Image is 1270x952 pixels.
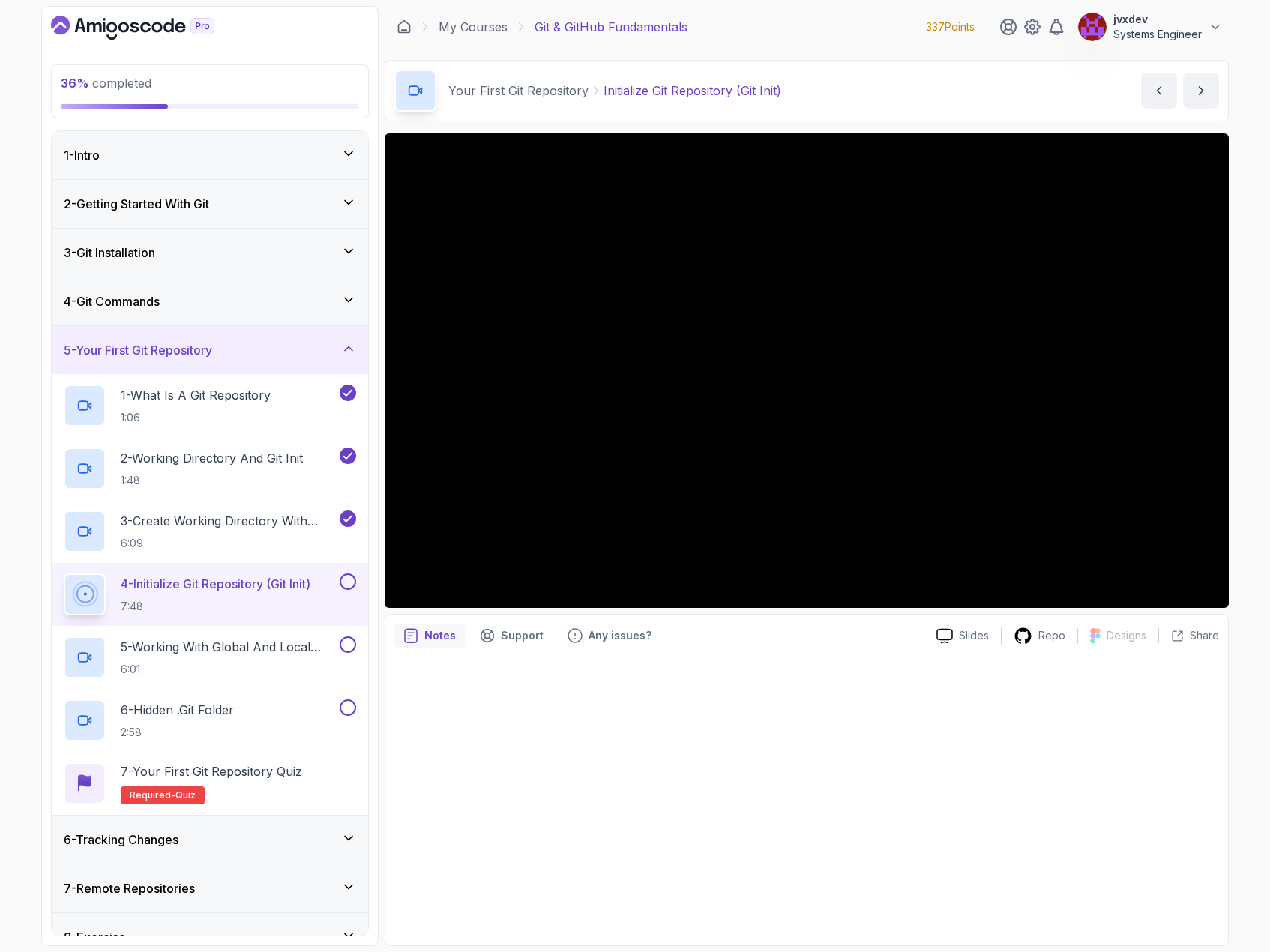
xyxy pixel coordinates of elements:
p: Slides [959,628,989,643]
button: 7-Your First Git Repository QuizRequired-quiz [64,762,356,804]
p: Any issues? [589,628,651,643]
a: Slides [924,628,1001,644]
h3: 1 - Intro [64,146,100,164]
button: Share [1158,628,1219,643]
h3: 6 - Tracking Changes [64,831,178,849]
iframe: 4 - Initialize Git Repository (git init) [385,133,1229,608]
span: completed [61,76,151,91]
button: 5-Working With Global And Local Configuration6:01 [64,636,356,678]
p: Initialize Git Repository (Git Init) [604,82,781,100]
p: 7:48 [121,599,310,614]
button: 7-Remote Repositories [52,864,368,912]
p: 337 Points [926,19,975,34]
p: 2:58 [121,725,234,740]
button: 4-Git Commands [52,277,368,325]
button: 1-Intro [52,131,368,179]
p: 1:48 [121,473,303,488]
button: 6-Hidden .git Folder2:58 [64,699,356,741]
p: Designs [1107,628,1146,643]
button: 6-Tracking Changes [52,816,368,864]
p: 1:06 [121,410,271,425]
p: 3 - Create Working Directory With Mkdir [121,512,337,530]
button: next content [1183,73,1219,109]
p: Support [501,628,544,643]
p: jvxdev [1113,12,1202,27]
button: previous content [1141,73,1177,109]
h3: 4 - Git Commands [64,292,160,310]
h3: 8 - Exercise [64,928,126,946]
p: 6 - Hidden .git Folder [121,701,234,719]
button: 2-Getting Started With Git [52,180,368,228]
a: Dashboard [51,16,249,40]
p: 1 - What Is A Git Repository [121,386,271,404]
button: 1-What Is A Git Repository1:06 [64,385,356,427]
p: 4 - Initialize Git Repository (Git Init) [121,575,310,593]
button: Support button [471,624,553,648]
h3: 3 - Git Installation [64,244,155,262]
p: Share [1190,628,1219,643]
h3: 2 - Getting Started With Git [64,195,209,213]
button: notes button [394,624,465,648]
p: Systems Engineer [1113,27,1202,42]
a: My Courses [439,18,508,36]
h3: 7 - Remote Repositories [64,879,195,897]
button: Feedback button [559,624,660,648]
p: 2 - Working Directory And Git Init [121,449,303,467]
button: 3-Create Working Directory With Mkdir6:09 [64,510,356,552]
p: 6:09 [121,536,337,551]
p: 7 - Your First Git Repository Quiz [121,762,302,780]
button: user profile imagejvxdevSystems Engineer [1077,12,1223,42]
p: 6:01 [121,662,337,677]
button: 4-Initialize Git Repository (Git Init)7:48 [64,573,356,615]
p: 5 - Working With Global And Local Configuration [121,638,337,656]
span: Required- [130,789,175,801]
a: Dashboard [397,19,412,34]
p: Repo [1038,628,1065,643]
button: 2-Working Directory And Git Init1:48 [64,448,356,489]
p: Notes [424,628,456,643]
p: Git & GitHub Fundamentals [535,18,687,36]
img: user profile image [1078,13,1107,41]
h3: 5 - Your First Git Repository [64,341,212,359]
a: Repo [1002,627,1077,645]
button: 3-Git Installation [52,229,368,277]
span: quiz [175,789,196,801]
span: 36 % [61,76,89,91]
button: 5-Your First Git Repository [52,326,368,374]
p: Your First Git Repository [448,82,589,100]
